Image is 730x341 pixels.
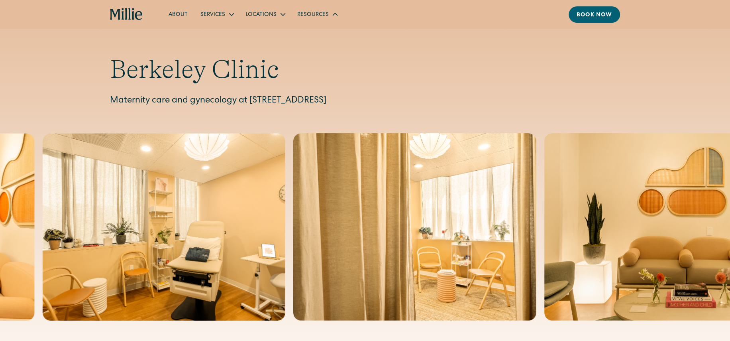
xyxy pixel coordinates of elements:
[246,11,277,19] div: Locations
[110,54,620,85] h1: Berkeley Clinic
[291,8,343,21] div: Resources
[162,8,194,21] a: About
[297,11,329,19] div: Resources
[110,95,620,108] p: Maternity care and gynecology at [STREET_ADDRESS]
[577,11,612,20] div: Book now
[200,11,225,19] div: Services
[239,8,291,21] div: Locations
[194,8,239,21] div: Services
[110,8,143,21] a: home
[569,6,620,23] a: Book now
